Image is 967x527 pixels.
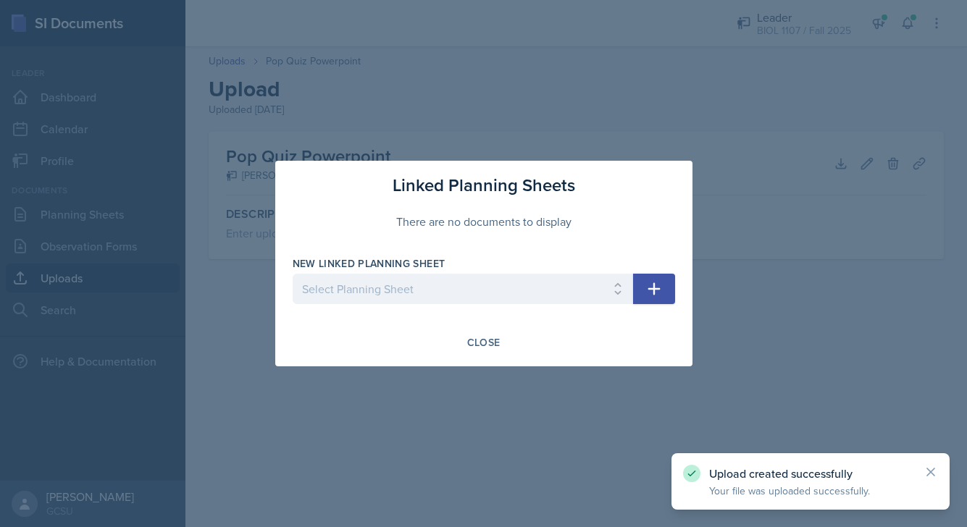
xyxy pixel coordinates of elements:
[458,330,510,355] button: Close
[709,484,912,498] p: Your file was uploaded successfully.
[393,172,575,198] h3: Linked Planning Sheets
[467,337,501,348] div: Close
[709,466,912,481] p: Upload created successfully
[293,256,445,271] label: New Linked Planning Sheet
[293,198,675,245] div: There are no documents to display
